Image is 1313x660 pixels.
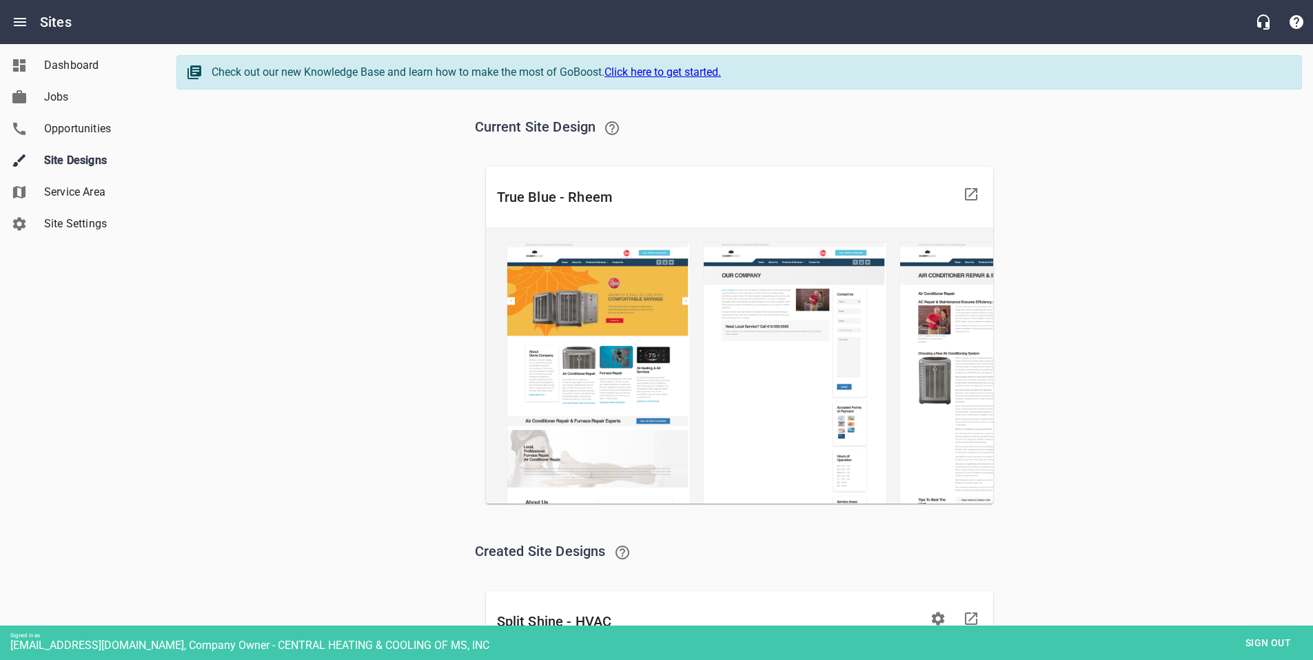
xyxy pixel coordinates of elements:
[40,11,72,33] h6: Sites
[899,242,1083,610] img: true-blue-rheem-air-conditioning.png
[955,602,988,635] a: Visit Site
[44,89,149,105] span: Jobs
[922,602,955,635] button: Edit Site Settings
[10,639,1313,652] div: [EMAIL_ADDRESS][DOMAIN_NAME], Company Owner - CENTRAL HEATING & COOLING OF MS, INC
[3,6,37,39] button: Open drawer
[497,186,955,208] h6: True Blue - Rheem
[1239,635,1297,652] span: Sign out
[44,152,149,169] span: Site Designs
[606,536,639,569] a: Learn about switching Site Designs
[596,112,629,145] a: Learn about our recommended Site updates
[955,178,988,211] a: Visit Site
[475,536,1004,569] h6: Created Site Designs
[497,610,922,632] h6: Split Shine - HVAC
[1247,6,1280,39] button: Live Chat
[10,632,1313,639] div: Signed in as
[212,64,1287,81] div: Check out our new Knowledge Base and learn how to make the most of GoBoost.
[703,242,887,610] img: true-blue-rheem-about-us.png
[44,184,149,200] span: Service Area
[475,112,1004,145] h6: Current Site Design
[1280,6,1313,39] button: Support Portal
[44,57,149,74] span: Dashboard
[44,216,149,232] span: Site Settings
[44,121,149,137] span: Opportunities
[1234,630,1303,656] button: Sign out
[604,65,721,79] a: Click here to get started.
